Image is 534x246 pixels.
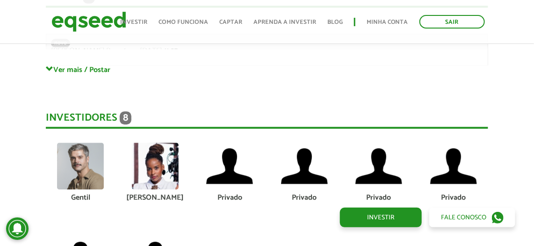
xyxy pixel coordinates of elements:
a: Minha conta [367,19,408,25]
a: Investir [120,19,147,25]
div: Privado [200,194,260,202]
a: Captar [219,19,242,25]
a: Investir [340,208,422,227]
img: default-user.png [355,143,402,189]
img: default-user.png [206,143,253,189]
a: Sair [419,15,485,29]
img: picture-123564-1758224931.png [57,143,104,189]
a: Ver mais / Postar [46,65,489,74]
img: EqSeed [51,9,126,34]
div: Gentil [51,194,111,202]
a: Como funciona [159,19,208,25]
a: Aprenda a investir [253,19,316,25]
div: Privado [348,194,409,202]
img: picture-90970-1668946421.jpg [132,143,179,189]
div: Privado [274,194,334,202]
img: default-user.png [430,143,477,189]
a: Blog [327,19,343,25]
span: 8 [120,111,131,124]
img: default-user.png [281,143,328,189]
div: Investidores [46,111,489,129]
div: [PERSON_NAME] [125,194,185,202]
div: Privado [423,194,483,202]
a: Fale conosco [429,208,515,227]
